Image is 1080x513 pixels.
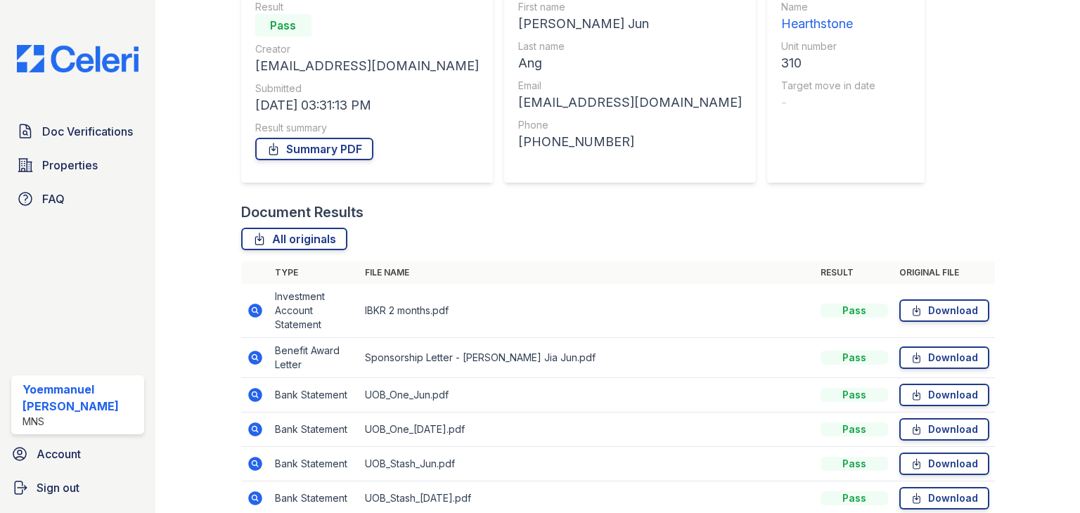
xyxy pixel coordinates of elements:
span: Properties [42,157,98,174]
td: Bank Statement [269,378,359,413]
a: Download [899,384,989,406]
td: Investment Account Statement [269,284,359,338]
div: Pass [821,422,888,436]
a: Account [6,440,150,468]
a: Download [899,299,989,322]
div: [EMAIL_ADDRESS][DOMAIN_NAME] [255,56,479,76]
a: Download [899,418,989,441]
td: Bank Statement [269,413,359,447]
span: Doc Verifications [42,123,133,140]
a: FAQ [11,185,144,213]
th: Original file [894,261,995,284]
div: Unit number [781,39,875,53]
div: [DATE] 03:31:13 PM [255,96,479,115]
span: Account [37,446,81,462]
div: Ang [518,53,742,73]
a: Properties [11,151,144,179]
div: Last name [518,39,742,53]
td: UOB_One_[DATE].pdf [359,413,815,447]
div: Pass [821,304,888,318]
th: Type [269,261,359,284]
th: File name [359,261,815,284]
div: Document Results [241,202,364,222]
a: Summary PDF [255,138,373,160]
div: Email [518,79,742,93]
th: Result [815,261,894,284]
div: [EMAIL_ADDRESS][DOMAIN_NAME] [518,93,742,112]
div: Pass [821,388,888,402]
div: Hearthstone [781,14,875,34]
a: Doc Verifications [11,117,144,145]
div: Yoemmanuel [PERSON_NAME] [22,381,139,415]
a: All originals [241,228,347,250]
div: Result summary [255,121,479,135]
span: FAQ [42,190,65,207]
div: [PHONE_NUMBER] [518,132,742,152]
td: IBKR 2 months.pdf [359,284,815,338]
div: Target move in date [781,79,875,93]
div: MNS [22,415,139,429]
td: Benefit Award Letter [269,338,359,378]
td: Sponsorship Letter - [PERSON_NAME] Jia Jun.pdf [359,338,815,378]
img: CE_Logo_Blue-a8612792a0a2168367f1c8372b55b34899dd931a85d93a1a3d3e32e68fde9ad4.png [6,45,150,72]
div: - [781,93,875,112]
a: Download [899,346,989,369]
div: Pass [821,351,888,365]
span: Sign out [37,479,79,496]
a: Sign out [6,474,150,502]
div: Pass [821,491,888,505]
td: UOB_One_Jun.pdf [359,378,815,413]
div: Pass [821,457,888,471]
td: Bank Statement [269,447,359,481]
td: UOB_Stash_Jun.pdf [359,447,815,481]
div: Creator [255,42,479,56]
div: [PERSON_NAME] Jun [518,14,742,34]
a: Download [899,453,989,475]
div: Submitted [255,82,479,96]
div: Phone [518,118,742,132]
div: 310 [781,53,875,73]
a: Download [899,487,989,509]
div: Pass [255,14,311,37]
